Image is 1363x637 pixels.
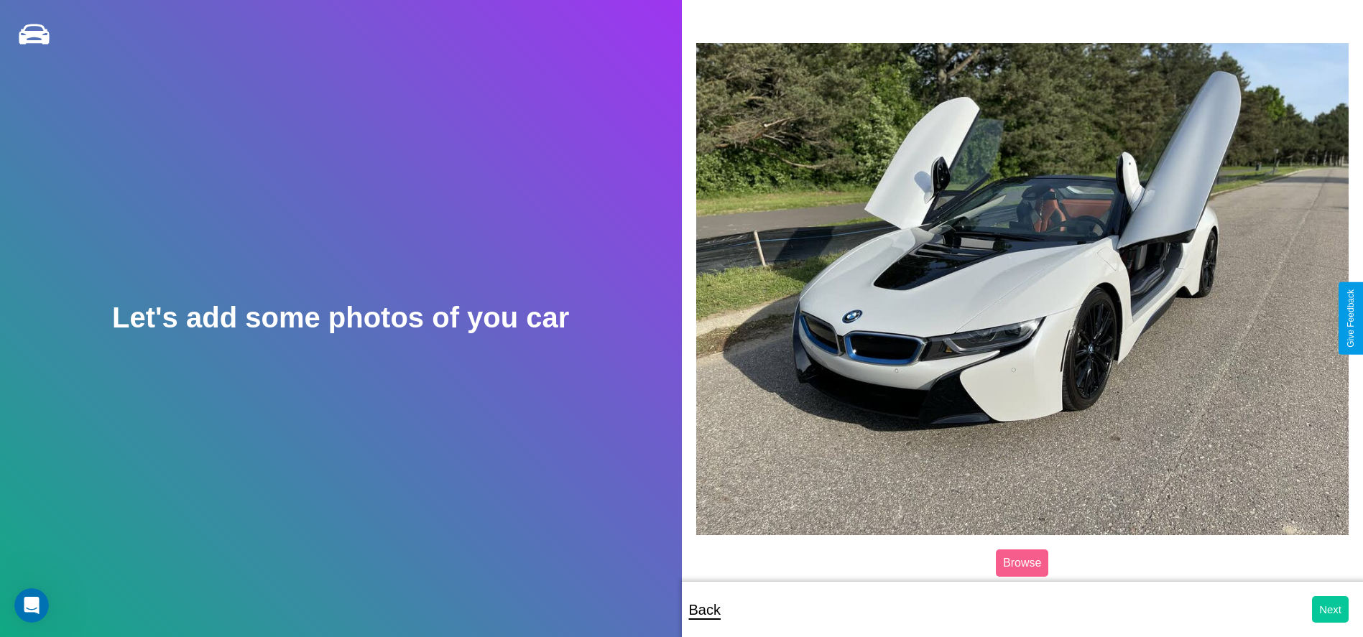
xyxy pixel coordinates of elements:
label: Browse [996,549,1048,577]
iframe: Intercom live chat [14,588,49,623]
h2: Let's add some photos of you car [112,302,569,334]
img: posted [696,43,1349,535]
div: Give Feedback [1346,289,1356,348]
p: Back [689,597,721,623]
button: Next [1312,596,1349,623]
